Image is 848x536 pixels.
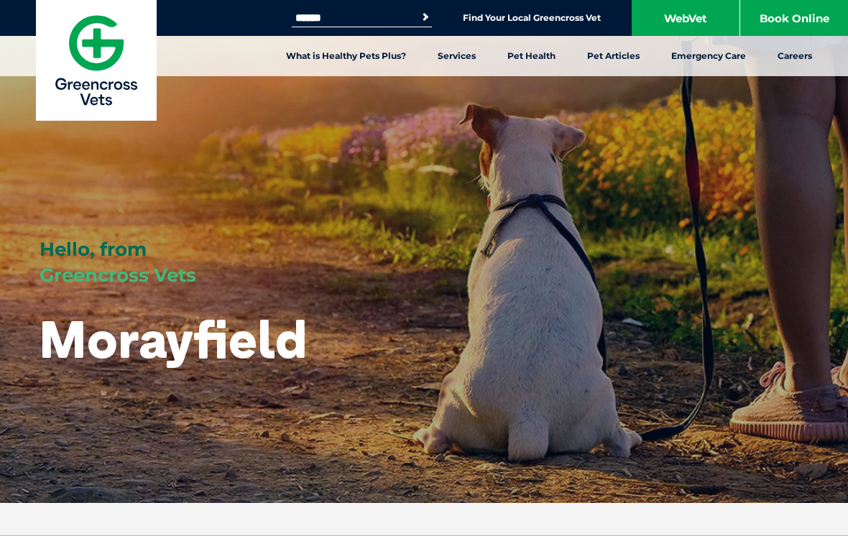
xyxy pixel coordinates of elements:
[571,36,655,76] a: Pet Articles
[40,238,147,261] span: Hello, from
[270,36,422,76] a: What is Healthy Pets Plus?
[655,36,762,76] a: Emergency Care
[40,310,307,367] h1: Morayfield
[463,12,601,24] a: Find Your Local Greencross Vet
[418,10,433,24] button: Search
[492,36,571,76] a: Pet Health
[762,36,828,76] a: Careers
[422,36,492,76] a: Services
[40,264,196,287] span: Greencross Vets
